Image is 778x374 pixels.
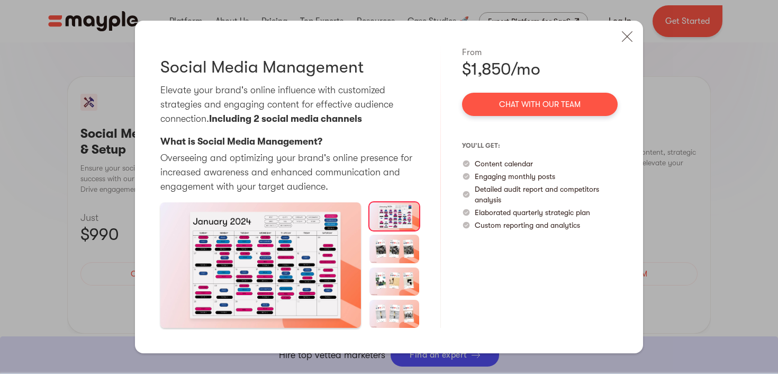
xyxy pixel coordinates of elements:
[475,207,590,218] p: Elaborated quarterly strategic plan
[160,83,419,126] p: Elevate your brand's online influence with customized strategies and engaging content for effecti...
[475,158,533,169] p: Content calendar
[462,93,618,116] a: Chat with our team
[462,59,618,80] div: $1,850/mo
[160,202,361,328] a: open lightbox
[209,113,362,124] strong: Including 2 social media channels
[475,220,580,230] p: Custom reporting and analytics
[160,151,419,194] p: Overseeing and optimizing your brand's online presence for increased awareness and enhanced commu...
[160,57,364,78] h3: Social Media Management
[160,135,322,149] p: What is Social Media Management?
[462,137,618,154] p: you’ll get:
[475,171,555,182] p: Engaging monthly posts
[462,46,618,59] div: From
[475,184,618,205] p: Detailed audit report and competitors analysis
